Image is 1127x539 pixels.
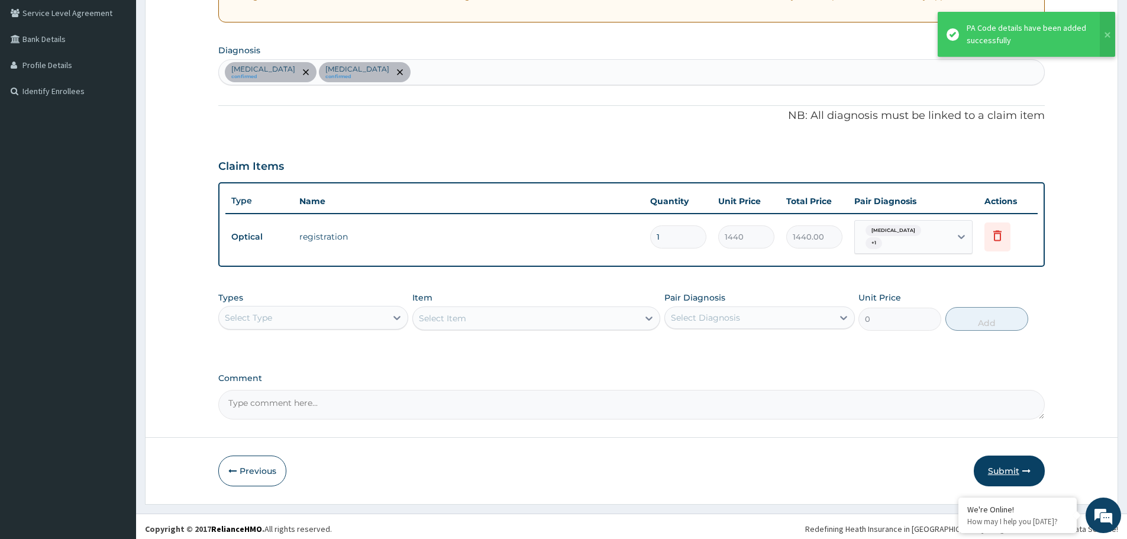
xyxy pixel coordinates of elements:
span: [MEDICAL_DATA] [866,225,921,237]
th: Name [293,189,644,213]
th: Type [225,190,293,212]
th: Unit Price [712,189,780,213]
th: Actions [979,189,1038,213]
div: Redefining Heath Insurance in [GEOGRAPHIC_DATA] using Telemedicine and Data Science! [805,523,1118,535]
button: Previous [218,456,286,486]
p: How may I help you today? [967,517,1068,527]
small: confirmed [325,74,389,80]
th: Quantity [644,189,712,213]
span: remove selection option [301,67,311,78]
td: Optical [225,226,293,248]
strong: Copyright © 2017 . [145,524,264,534]
label: Unit Price [858,292,901,304]
div: PA Code details have been added successfully [967,22,1089,47]
div: Select Diagnosis [671,312,740,324]
div: We're Online! [967,504,1068,515]
span: remove selection option [395,67,405,78]
span: We're online! [69,149,163,269]
p: NB: All diagnosis must be linked to a claim item [218,108,1045,124]
label: Comment [218,373,1045,383]
div: Select Type [225,312,272,324]
button: Submit [974,456,1045,486]
label: Diagnosis [218,44,260,56]
th: Pair Diagnosis [848,189,979,213]
td: registration [293,225,644,248]
span: + 1 [866,237,882,249]
label: Item [412,292,432,304]
small: confirmed [231,74,295,80]
div: Chat with us now [62,66,199,82]
label: Pair Diagnosis [664,292,725,304]
p: [MEDICAL_DATA] [231,64,295,74]
label: Types [218,293,243,303]
button: Add [945,307,1028,331]
img: d_794563401_company_1708531726252_794563401 [22,59,48,89]
h3: Claim Items [218,160,284,173]
textarea: Type your message and hit 'Enter' [6,323,225,364]
p: [MEDICAL_DATA] [325,64,389,74]
a: RelianceHMO [211,524,262,534]
div: Minimize live chat window [194,6,222,34]
th: Total Price [780,189,848,213]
